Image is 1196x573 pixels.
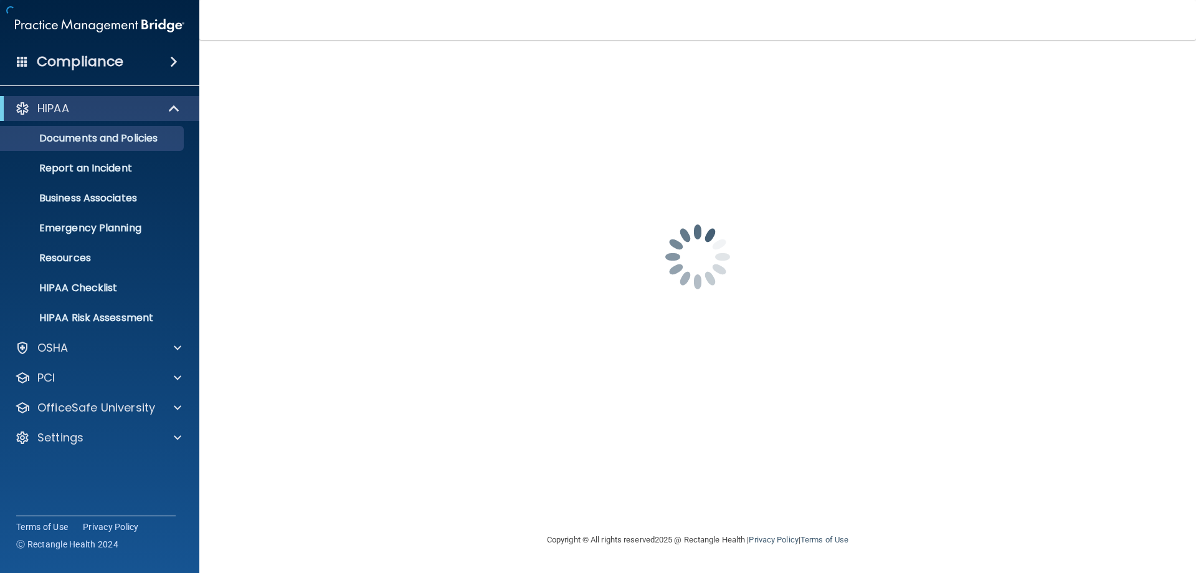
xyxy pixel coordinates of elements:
[8,252,178,264] p: Resources
[37,340,69,355] p: OSHA
[15,101,181,116] a: HIPAA
[37,400,155,415] p: OfficeSafe University
[15,370,181,385] a: PCI
[470,520,925,560] div: Copyright © All rights reserved 2025 @ Rectangle Health | |
[749,535,798,544] a: Privacy Policy
[16,521,68,533] a: Terms of Use
[15,400,181,415] a: OfficeSafe University
[980,484,1181,534] iframe: Drift Widget Chat Controller
[8,162,178,175] p: Report an Incident
[8,222,178,234] p: Emergency Planning
[800,535,848,544] a: Terms of Use
[16,538,118,551] span: Ⓒ Rectangle Health 2024
[8,312,178,324] p: HIPAA Risk Assessment
[83,521,139,533] a: Privacy Policy
[8,282,178,294] p: HIPAA Checklist
[37,53,123,70] h4: Compliance
[15,13,184,38] img: PMB logo
[8,132,178,145] p: Documents and Policies
[37,370,55,385] p: PCI
[15,340,181,355] a: OSHA
[15,430,181,445] a: Settings
[635,195,760,319] img: spinner.e123f6fc.gif
[37,101,69,116] p: HIPAA
[8,192,178,205] p: Business Associates
[37,430,83,445] p: Settings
